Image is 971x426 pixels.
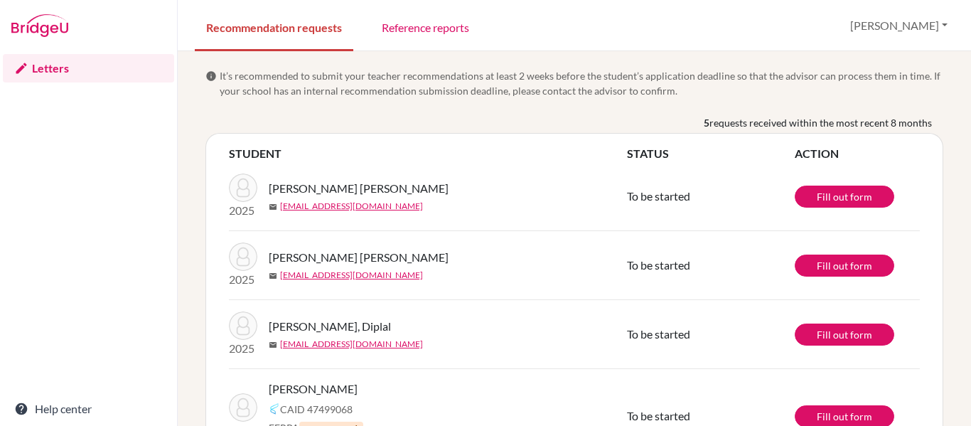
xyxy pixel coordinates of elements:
[627,145,795,162] th: STATUS
[627,189,690,203] span: To be started
[3,54,174,82] a: Letters
[229,271,257,288] p: 2025
[269,403,280,415] img: Common App logo
[11,14,68,37] img: Bridge-U
[627,409,690,422] span: To be started
[795,324,894,346] a: Fill out form
[229,174,257,202] img: Gharti Chhetri, Deekshit
[370,2,481,51] a: Reference reports
[844,12,954,39] button: [PERSON_NAME]
[280,200,423,213] a: [EMAIL_ADDRESS][DOMAIN_NAME]
[195,2,353,51] a: Recommendation requests
[229,340,257,357] p: 2025
[3,395,174,423] a: Help center
[627,258,690,272] span: To be started
[205,70,217,82] span: info
[704,115,709,130] b: 5
[269,272,277,280] span: mail
[229,243,257,271] img: Gharti Chhetri, Deekshit
[269,318,391,335] span: [PERSON_NAME], Diplal
[229,202,257,219] p: 2025
[280,402,353,417] span: CAID 47499068
[280,269,423,282] a: [EMAIL_ADDRESS][DOMAIN_NAME]
[280,338,423,351] a: [EMAIL_ADDRESS][DOMAIN_NAME]
[795,145,920,162] th: ACTION
[269,203,277,211] span: mail
[795,186,894,208] a: Fill out form
[229,311,257,340] img: Thakur Barhi, Diplal
[269,341,277,349] span: mail
[627,327,690,341] span: To be started
[269,249,449,266] span: [PERSON_NAME] [PERSON_NAME]
[709,115,932,130] span: requests received within the most recent 8 months
[795,255,894,277] a: Fill out form
[229,393,257,422] img: Shakya, Aarshu
[269,380,358,398] span: [PERSON_NAME]
[229,145,627,162] th: STUDENT
[220,68,943,98] span: It’s recommended to submit your teacher recommendations at least 2 weeks before the student’s app...
[269,180,449,197] span: [PERSON_NAME] [PERSON_NAME]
